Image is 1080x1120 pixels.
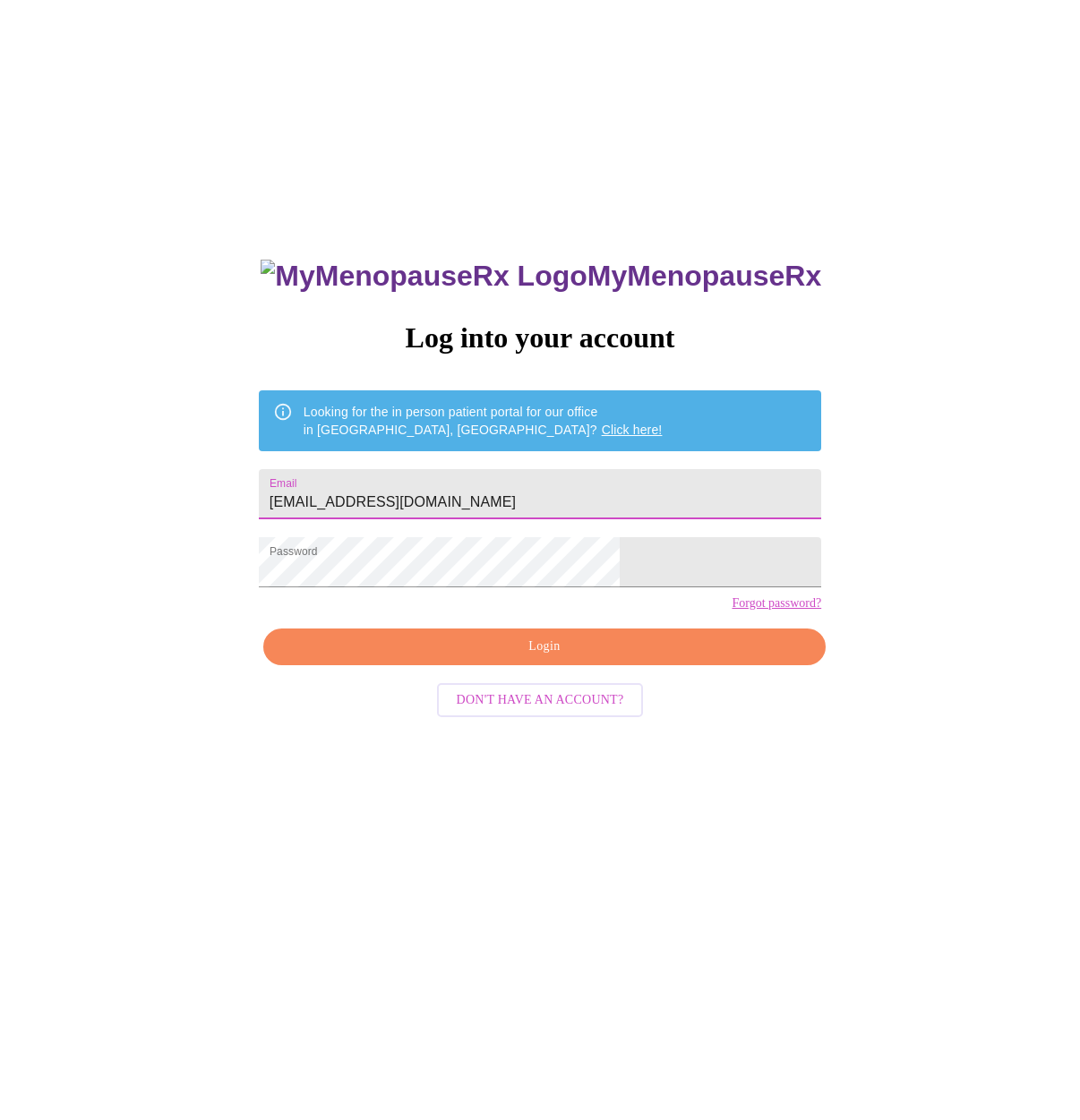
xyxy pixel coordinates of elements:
[263,628,826,665] button: Login
[284,636,805,658] span: Login
[437,683,644,718] button: Don't have an account?
[732,596,821,611] a: Forgot password?
[602,423,663,437] a: Click here!
[259,321,821,355] h3: Log into your account
[261,260,587,293] img: MyMenopauseRx Logo
[304,396,663,446] div: Looking for the in person patient portal for our office in [GEOGRAPHIC_DATA], [GEOGRAPHIC_DATA]?
[457,689,624,712] span: Don't have an account?
[261,260,821,293] h3: MyMenopauseRx
[433,691,648,706] a: Don't have an account?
